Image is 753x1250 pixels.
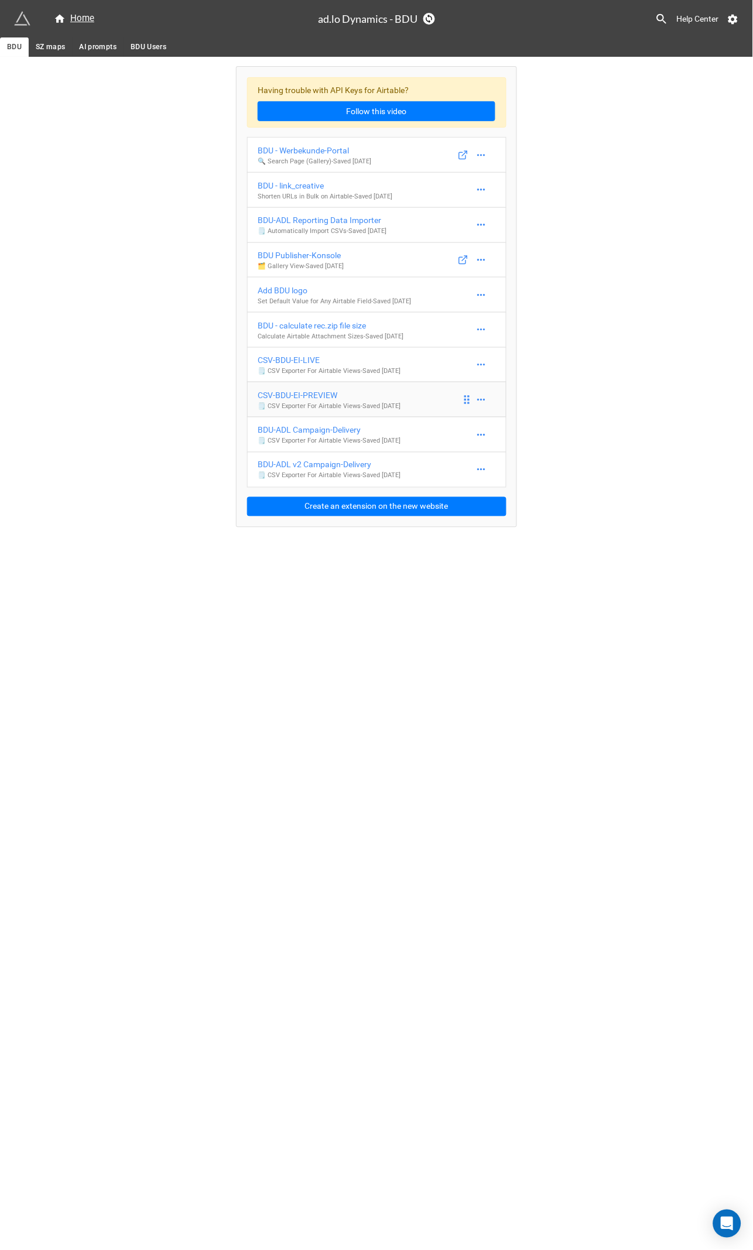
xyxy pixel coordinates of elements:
[258,471,401,481] p: 🗒️ CSV Exporter For Airtable Views - Saved [DATE]
[258,284,411,297] div: Add BDU logo
[669,8,727,29] a: Help Center
[258,458,401,471] div: BDU-ADL v2 Campaign-Delivery
[258,402,401,411] p: 🗒️ CSV Exporter For Airtable Views - Saved [DATE]
[247,277,506,313] a: Add BDU logoSet Default Value for Any Airtable Field-Saved [DATE]
[258,157,371,166] p: 🔍 Search Page (Gallery) - Saved [DATE]
[54,12,94,26] div: Home
[713,1210,741,1238] div: Open Intercom Messenger
[258,214,386,227] div: BDU-ADL Reporting Data Importer
[258,262,344,271] p: 🗂️ Gallery View - Saved [DATE]
[318,13,417,24] h3: ad.lo Dynamics - BDU
[258,179,392,192] div: BDU - link_creative
[423,13,435,25] a: Sync Base Structure
[47,12,101,26] a: Home
[258,227,386,236] p: 🗒️ Automatically Import CSVs - Saved [DATE]
[247,207,506,243] a: BDU-ADL Reporting Data Importer🗒️ Automatically Import CSVs-Saved [DATE]
[258,101,495,121] a: Follow this video
[247,312,506,348] a: BDU - calculate rec.zip file sizeCalculate Airtable Attachment Sizes-Saved [DATE]
[7,41,22,53] span: BDU
[258,249,344,262] div: BDU Publisher-Konsole
[258,144,371,157] div: BDU - Werbekunde-Portal
[247,172,506,208] a: BDU - link_creativeShorten URLs in Bulk on Airtable-Saved [DATE]
[247,77,506,128] div: Having trouble with API Keys for Airtable?
[247,347,506,383] a: CSV-BDU-EI-LIVE🗒️ CSV Exporter For Airtable Views-Saved [DATE]
[258,319,403,332] div: BDU - calculate rec.zip file size
[247,382,506,417] a: CSV-BDU-EI-PREVIEW🗒️ CSV Exporter For Airtable Views-Saved [DATE]
[80,41,117,53] span: AI prompts
[247,417,506,453] a: BDU-ADL Campaign-Delivery🗒️ CSV Exporter For Airtable Views-Saved [DATE]
[258,389,401,402] div: CSV-BDU-EI-PREVIEW
[258,367,401,376] p: 🗒️ CSV Exporter For Airtable Views - Saved [DATE]
[14,11,30,27] img: miniextensions-icon.73ae0678.png
[36,41,65,53] span: SZ maps
[247,452,506,488] a: BDU-ADL v2 Campaign-Delivery🗒️ CSV Exporter For Airtable Views-Saved [DATE]
[258,192,392,201] p: Shorten URLs in Bulk on Airtable - Saved [DATE]
[247,242,506,278] a: BDU Publisher-Konsole🗂️ Gallery View-Saved [DATE]
[258,354,401,367] div: CSV-BDU-EI-LIVE
[258,297,411,306] p: Set Default Value for Any Airtable Field - Saved [DATE]
[247,497,506,517] button: Create an extension on the new website
[247,137,506,173] a: BDU - Werbekunde-Portal🔍 Search Page (Gallery)-Saved [DATE]
[258,332,403,341] p: Calculate Airtable Attachment Sizes - Saved [DATE]
[131,41,166,53] span: BDU Users
[258,437,401,446] p: 🗒️ CSV Exporter For Airtable Views - Saved [DATE]
[258,424,401,437] div: BDU-ADL Campaign-Delivery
